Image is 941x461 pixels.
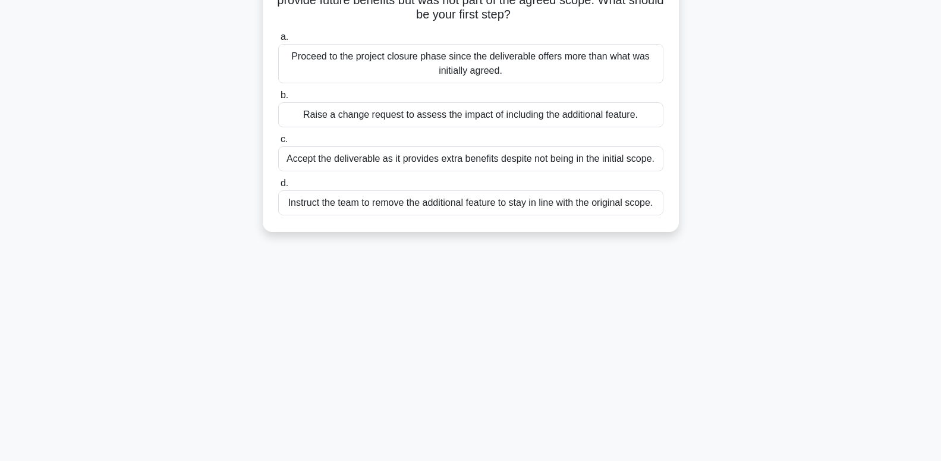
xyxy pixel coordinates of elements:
[281,178,288,188] span: d.
[281,32,288,42] span: a.
[278,102,663,127] div: Raise a change request to assess the impact of including the additional feature.
[278,44,663,83] div: Proceed to the project closure phase since the deliverable offers more than what was initially ag...
[281,134,288,144] span: c.
[278,190,663,215] div: Instruct the team to remove the additional feature to stay in line with the original scope.
[278,146,663,171] div: Accept the deliverable as it provides extra benefits despite not being in the initial scope.
[281,90,288,100] span: b.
